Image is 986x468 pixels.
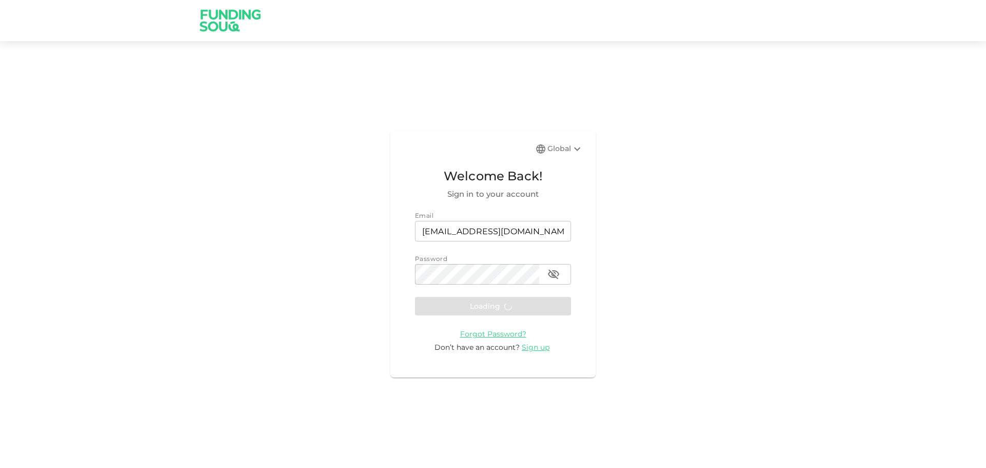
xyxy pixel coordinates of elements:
[415,255,447,263] span: Password
[415,264,539,285] input: password
[460,329,526,339] a: Forgot Password?
[415,166,571,186] span: Welcome Back!
[434,343,520,352] span: Don’t have an account?
[415,212,433,219] span: Email
[415,188,571,200] span: Sign in to your account
[522,343,549,352] span: Sign up
[415,221,571,241] input: email
[547,143,583,155] div: Global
